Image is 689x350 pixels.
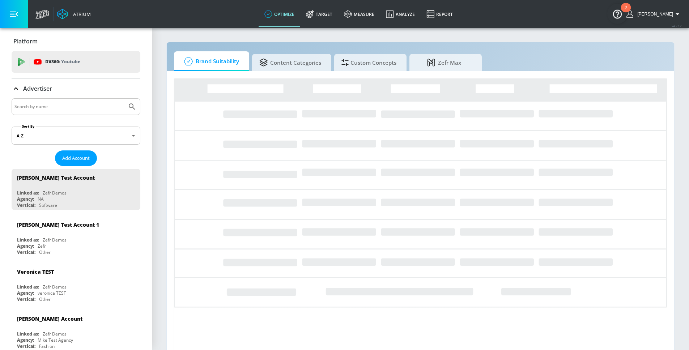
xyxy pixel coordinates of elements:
div: veronica TEST [38,290,66,296]
div: DV360: Youtube [12,51,140,73]
div: Other [39,296,51,302]
div: [PERSON_NAME] Test Account 1Linked as:Zefr DemosAgency:ZefrVertical:Other [12,216,140,257]
div: Linked as: [17,190,39,196]
p: Youtube [61,58,80,65]
div: Zefr Demos [43,237,67,243]
div: Platform [12,31,140,51]
button: [PERSON_NAME] [626,10,682,18]
div: Linked as: [17,284,39,290]
div: Veronica TESTLinked as:Zefr DemosAgency:veronica TESTVertical:Other [12,263,140,304]
span: Content Categories [259,54,321,71]
div: [PERSON_NAME] Test Account [17,174,95,181]
a: Analyze [380,1,421,27]
span: Brand Suitability [181,53,239,70]
div: Fashion [39,343,55,349]
div: A-Z [12,127,140,145]
div: Agency: [17,337,34,343]
a: Atrium [57,9,91,20]
p: Advertiser [23,85,52,93]
div: Zefr [38,243,46,249]
div: Other [39,249,51,255]
div: Advertiser [12,78,140,99]
button: Open Resource Center, 2 new notifications [607,4,628,24]
div: Agency: [17,196,34,202]
div: Veronica TEST [17,268,54,275]
div: Agency: [17,243,34,249]
span: v 4.22.2 [672,24,682,28]
a: optimize [259,1,300,27]
span: Custom Concepts [341,54,396,71]
div: Linked as: [17,331,39,337]
div: [PERSON_NAME] Test AccountLinked as:Zefr DemosAgency:NAVertical:Software [12,169,140,210]
a: Target [300,1,338,27]
p: Platform [13,37,38,45]
div: Atrium [70,11,91,17]
div: Mike Test Agency [38,337,73,343]
div: Linked as: [17,237,39,243]
label: Sort By [21,124,36,129]
span: login as: victor.avalos@zefr.com [634,12,673,17]
div: Zefr Demos [43,331,67,337]
input: Search by name [14,102,124,111]
span: Zefr Max [417,54,472,71]
div: Vertical: [17,296,35,302]
div: NA [38,196,44,202]
div: Vertical: [17,249,35,255]
div: Zefr Demos [43,284,67,290]
p: DV360: [45,58,80,66]
a: measure [338,1,380,27]
div: 2 [625,8,627,17]
div: [PERSON_NAME] Test Account 1 [17,221,99,228]
span: Add Account [62,154,90,162]
div: Agency: [17,290,34,296]
div: [PERSON_NAME] Account [17,315,82,322]
div: Vertical: [17,202,35,208]
a: Report [421,1,459,27]
button: Add Account [55,150,97,166]
div: Software [39,202,57,208]
div: Zefr Demos [43,190,67,196]
div: Vertical: [17,343,35,349]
